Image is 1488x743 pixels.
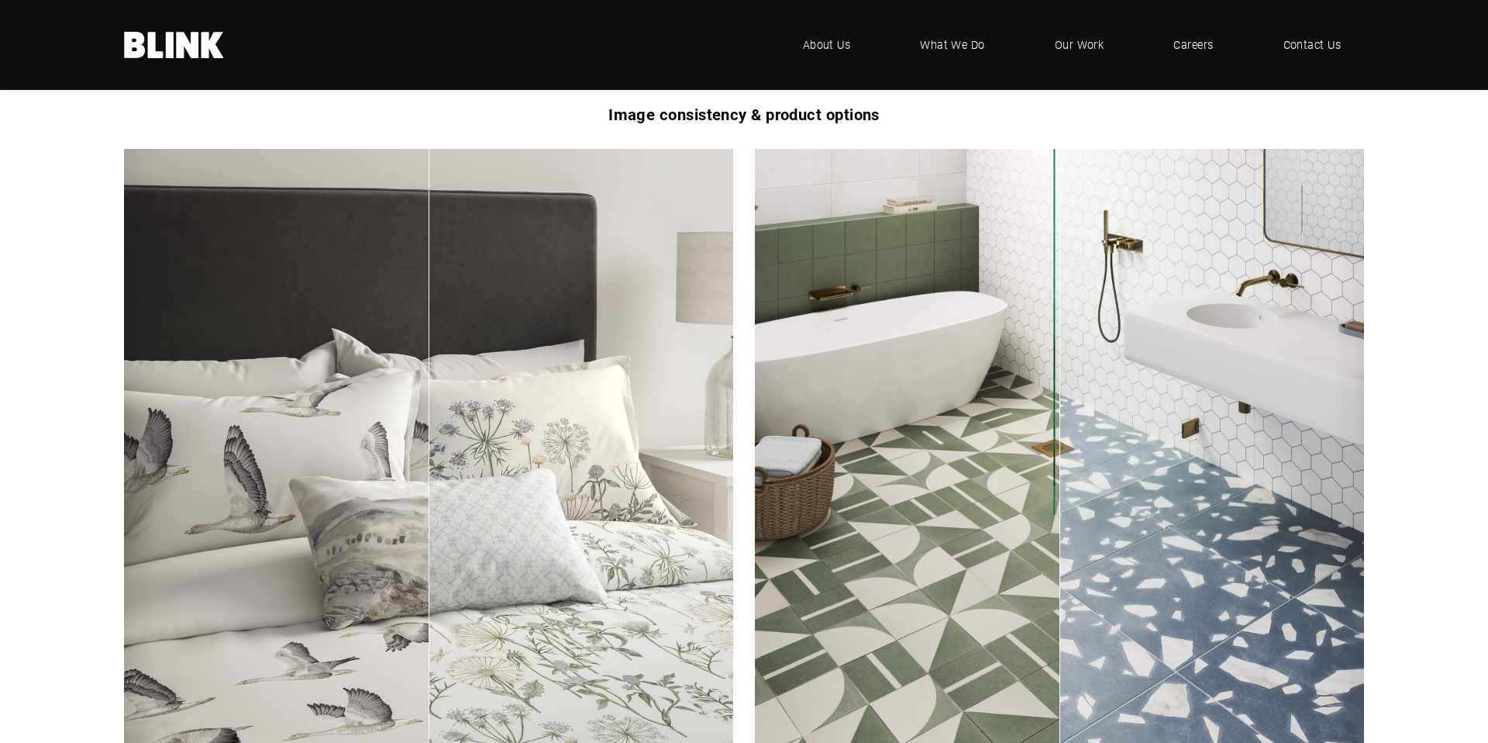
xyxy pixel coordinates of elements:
[1283,36,1342,54] span: Contact Us
[1055,36,1104,54] span: Our Work
[1150,22,1236,68] a: Careers
[780,22,874,68] a: About Us
[334,102,1153,126] h1: Image consistency & product options
[920,36,985,54] span: What We Do
[1173,36,1213,54] span: Careers
[1260,22,1365,68] a: Contact Us
[897,22,1008,68] a: What We Do
[803,36,851,54] span: About Us
[1032,22,1128,68] a: Our Work
[124,32,225,58] a: Home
